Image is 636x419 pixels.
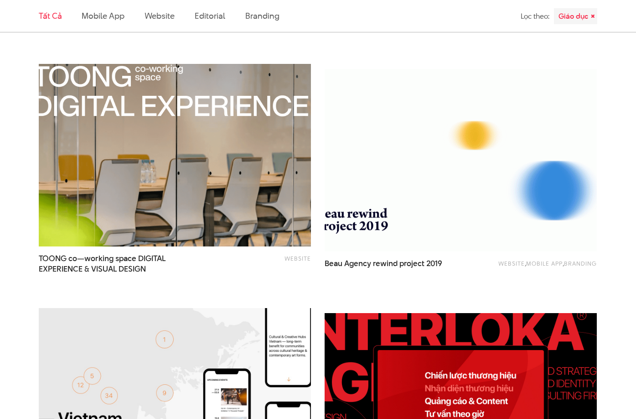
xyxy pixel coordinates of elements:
img: TOONG co—working space DIGITAL EXPERIENCE & VISUAL DESIGN [25,55,325,256]
span: project [399,258,424,269]
span: rewind [373,258,398,269]
a: Website [145,10,175,21]
a: Mobile app [526,259,563,267]
div: , , [488,258,597,275]
span: EXPERIENCE & VISUAL DESIGN [39,264,146,274]
div: Giáo dục [554,8,597,24]
a: Tất cả [39,10,62,21]
span: Beau [325,258,342,269]
div: Lọc theo: [521,8,549,24]
span: TOONG co—working space DIGITAL [39,253,188,274]
a: TOONG co—working space DIGITALEXPERIENCE & VISUAL DESIGN [39,253,188,274]
a: Website [284,254,311,262]
span: Agency [344,258,371,269]
a: Editorial [195,10,225,21]
a: Branding [245,10,279,21]
a: Mobile app [82,10,124,21]
a: Website [498,259,525,267]
img: Beau rewind project 2019 [325,69,597,251]
a: Beau Agency rewind project 2019 [325,258,474,279]
a: Branding [564,259,597,267]
span: 2019 [426,258,442,269]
